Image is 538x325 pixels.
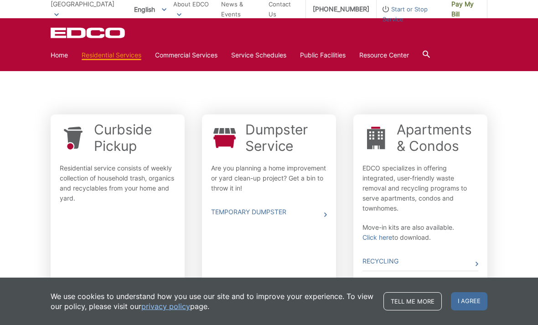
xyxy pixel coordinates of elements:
[362,222,478,242] p: Move-in kits are also available. to download.
[82,50,141,60] a: Residential Services
[127,2,173,17] span: English
[51,50,68,60] a: Home
[245,121,327,154] a: Dumpster Service
[362,271,478,290] a: Organic Recycling
[211,163,327,193] p: Are you planning a home improvement or yard clean-up project? Get a bin to throw it in!
[231,50,286,60] a: Service Schedules
[397,121,478,154] a: Apartments & Condos
[94,121,176,154] a: Curbside Pickup
[60,163,176,203] p: Residential service consists of weekly collection of household trash, organics and recyclables fr...
[383,292,442,310] a: Tell me more
[141,301,190,311] a: privacy policy
[359,50,409,60] a: Resource Center
[362,163,478,213] p: EDCO specializes in offering integrated, user-friendly waste removal and recycling programs to se...
[211,202,327,222] a: Temporary Dumpster
[451,292,487,310] span: I agree
[300,50,346,60] a: Public Facilities
[51,291,374,311] p: We use cookies to understand how you use our site and to improve your experience. To view our pol...
[51,27,126,38] a: EDCD logo. Return to the homepage.
[362,252,478,271] a: Recycling
[362,232,392,242] a: Click here
[155,50,217,60] a: Commercial Services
